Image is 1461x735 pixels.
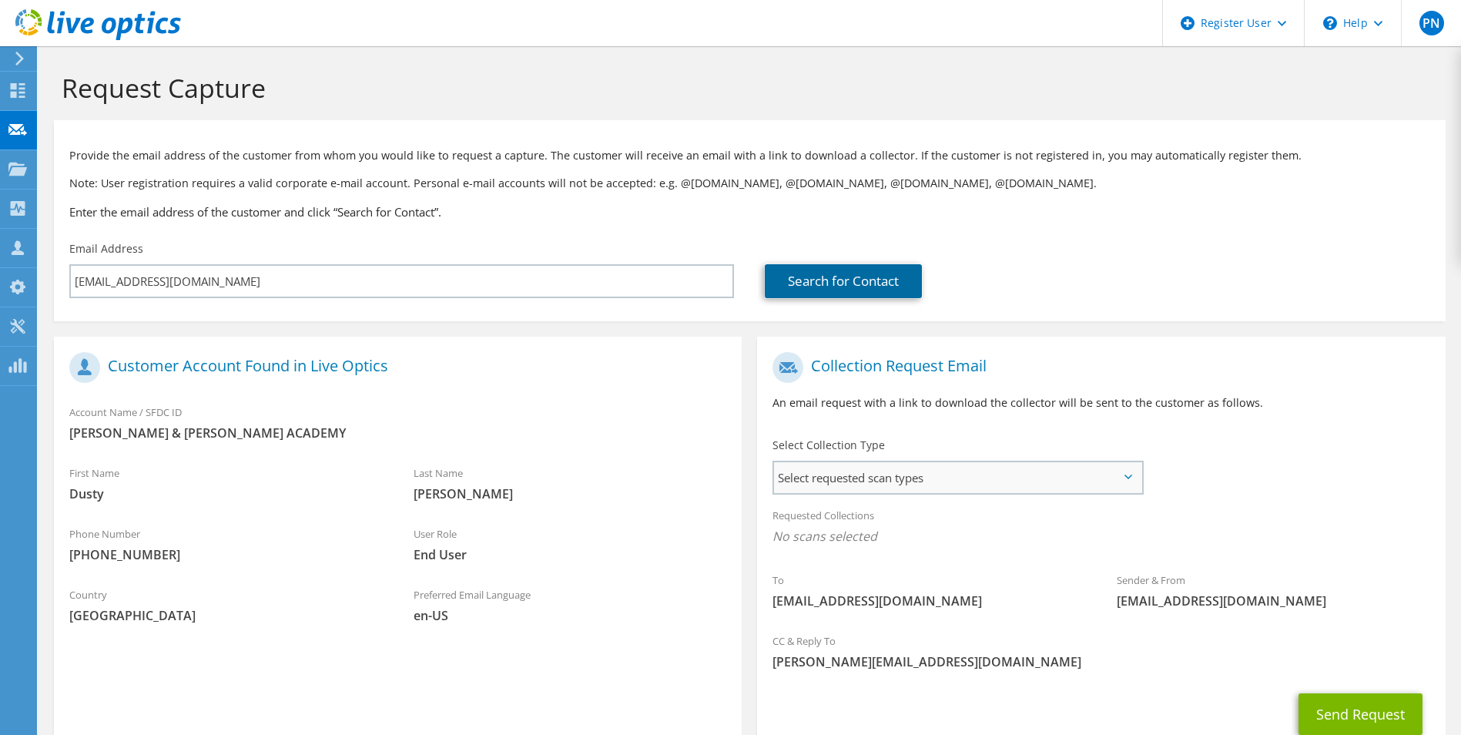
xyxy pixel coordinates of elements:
[69,425,726,441] span: [PERSON_NAME] & [PERSON_NAME] ACADEMY
[772,653,1429,670] span: [PERSON_NAME][EMAIL_ADDRESS][DOMAIN_NAME]
[398,457,742,510] div: Last Name
[1298,693,1422,735] button: Send Request
[414,607,727,624] span: en-US
[69,546,383,563] span: [PHONE_NUMBER]
[1101,564,1446,617] div: Sender & From
[765,264,922,298] a: Search for Contact
[69,352,719,383] h1: Customer Account Found in Live Optics
[1117,592,1430,609] span: [EMAIL_ADDRESS][DOMAIN_NAME]
[772,592,1086,609] span: [EMAIL_ADDRESS][DOMAIN_NAME]
[398,579,742,632] div: Preferred Email Language
[414,485,727,502] span: [PERSON_NAME]
[69,485,383,502] span: Dusty
[757,499,1445,556] div: Requested Collections
[69,241,143,257] label: Email Address
[398,518,742,571] div: User Role
[54,579,398,632] div: Country
[54,396,742,449] div: Account Name / SFDC ID
[69,175,1430,192] p: Note: User registration requires a valid corporate e-mail account. Personal e-mail accounts will ...
[54,457,398,510] div: First Name
[69,147,1430,164] p: Provide the email address of the customer from whom you would like to request a capture. The cust...
[69,203,1430,220] h3: Enter the email address of the customer and click “Search for Contact”.
[757,564,1101,617] div: To
[774,462,1141,493] span: Select requested scan types
[69,607,383,624] span: [GEOGRAPHIC_DATA]
[62,72,1430,104] h1: Request Capture
[772,394,1429,411] p: An email request with a link to download the collector will be sent to the customer as follows.
[1323,16,1337,30] svg: \n
[414,546,727,563] span: End User
[772,438,885,453] label: Select Collection Type
[772,528,1429,545] span: No scans selected
[54,518,398,571] div: Phone Number
[772,352,1422,383] h1: Collection Request Email
[1419,11,1444,35] span: PN
[757,625,1445,678] div: CC & Reply To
